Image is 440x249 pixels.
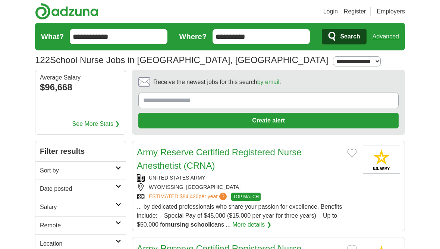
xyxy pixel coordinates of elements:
h2: Date posted [40,184,116,193]
div: $96,668 [40,81,121,94]
button: Create alert [138,113,399,128]
span: $84,420 [180,193,199,199]
a: by email [257,79,280,85]
a: Sort by [35,161,126,180]
button: Search [322,29,366,44]
h2: Location [40,239,116,248]
a: Army Reserve Certified Registered Nurse Anesthetist (CRNA) [137,147,301,171]
div: WYOMISSING, [GEOGRAPHIC_DATA] [137,183,357,191]
a: Advanced [373,29,399,44]
img: Adzuna logo [35,3,98,20]
span: Search [340,29,360,44]
h1: School Nurse Jobs in [GEOGRAPHIC_DATA], [GEOGRAPHIC_DATA] [35,55,328,65]
a: ESTIMATED:$84,420per year? [149,193,228,201]
span: ? [219,193,227,200]
a: UNITED STATES ARMY [149,175,205,181]
h2: Sort by [40,166,116,175]
label: What? [41,31,64,42]
strong: school [191,221,210,228]
a: Remote [35,216,126,234]
label: Where? [179,31,207,42]
a: Login [323,7,338,16]
span: 122 [35,53,50,67]
img: United States Army logo [363,146,400,174]
span: ... by dedicated professionals who share your passion for excellence. Benefits include: – Special... [137,203,342,228]
a: See More Stats ❯ [72,119,120,128]
h2: Remote [40,221,116,230]
a: Date posted [35,180,126,198]
a: Employers [377,7,405,16]
a: More details ❯ [232,220,271,229]
a: Salary [35,198,126,216]
button: Add to favorite jobs [347,149,357,158]
h2: Filter results [35,141,126,161]
a: Register [344,7,366,16]
span: Receive the newest jobs for this search : [153,78,281,87]
h2: Salary [40,203,116,212]
div: Average Salary [40,75,121,81]
strong: nursing [167,221,189,228]
span: TOP MATCH [231,193,261,201]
